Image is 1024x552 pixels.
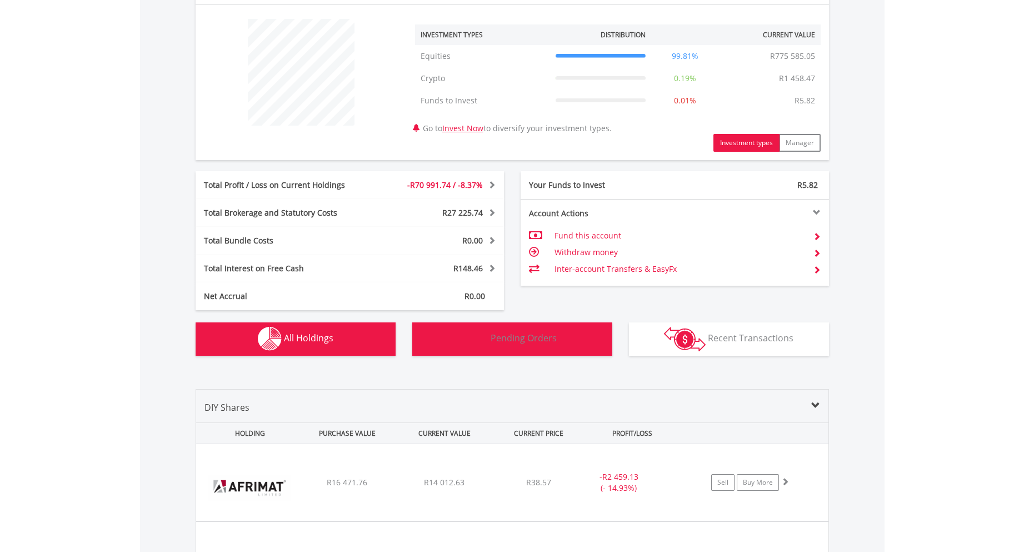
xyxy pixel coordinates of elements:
span: R16 471.76 [327,477,367,488]
td: Fund this account [555,227,804,244]
div: Total Bundle Costs [196,235,376,246]
img: EQU.ZA.AFT.png [202,458,297,518]
span: All Holdings [284,332,333,344]
div: PURCHASE VALUE [300,423,395,444]
span: R0.00 [462,235,483,246]
div: HOLDING [197,423,298,444]
button: Investment types [713,134,780,152]
div: Total Interest on Free Cash [196,263,376,274]
div: Net Accrual [196,291,376,302]
div: Distribution [601,30,646,39]
th: Investment Types [415,24,550,45]
td: Withdraw money [555,244,804,261]
span: Recent Transactions [708,332,793,344]
td: Crypto [415,67,550,89]
span: R14 012.63 [424,477,464,488]
img: pending_instructions-wht.png [467,327,488,351]
a: Sell [711,474,735,491]
div: Account Actions [521,208,675,219]
div: PROFIT/LOSS [585,423,680,444]
span: R38.57 [526,477,551,488]
td: R775 585.05 [765,45,821,67]
span: R2 459.13 [602,471,638,482]
td: 0.01% [651,89,719,112]
td: Funds to Invest [415,89,550,112]
td: 99.81% [651,45,719,67]
td: R5.82 [789,89,821,112]
img: transactions-zar-wht.png [664,327,706,351]
td: Equities [415,45,550,67]
td: Inter-account Transfers & EasyFx [555,261,804,277]
td: R1 458.47 [773,67,821,89]
span: -R70 991.74 / -8.37% [407,180,483,190]
div: Total Profit / Loss on Current Holdings [196,180,376,191]
th: Current Value [719,24,821,45]
div: CURRENT PRICE [494,423,582,444]
span: DIY Shares [204,401,249,414]
button: Recent Transactions [629,322,829,356]
span: Pending Orders [491,332,557,344]
div: - (- 14.93%) [577,471,661,494]
span: R148.46 [453,263,483,273]
a: Buy More [737,474,779,491]
span: R5.82 [797,180,818,190]
button: Pending Orders [412,322,612,356]
div: Total Brokerage and Statutory Costs [196,207,376,218]
a: Invest Now [442,123,483,133]
span: R27 225.74 [442,207,483,218]
button: All Holdings [196,322,396,356]
img: holdings-wht.png [258,327,282,351]
div: Go to to diversify your investment types. [407,13,829,152]
span: R0.00 [464,291,485,301]
td: 0.19% [651,67,719,89]
button: Manager [779,134,821,152]
div: Your Funds to Invest [521,180,675,191]
div: CURRENT VALUE [397,423,492,444]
